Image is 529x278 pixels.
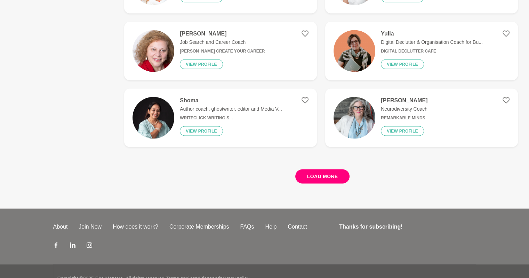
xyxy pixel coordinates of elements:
[234,222,259,231] a: FAQs
[133,97,174,138] img: 431d3d945cabad6838fb9d9617418aa7b78b4a0b-5460x2695.jpg
[107,222,164,231] a: How does it work?
[87,242,92,250] a: Instagram
[180,105,282,112] p: Author coach, ghostwriter, editor and Media V...
[339,222,472,231] h4: Thanks for subscribing!
[381,115,427,120] h6: Remarkable Minds
[53,242,59,250] a: Facebook
[282,222,312,231] a: Contact
[259,222,282,231] a: Help
[180,38,265,46] p: Job Search and Career Coach
[133,30,174,72] img: e27d576ca7d2677f80e7829b362eb1d8ade466fc-3714x3875.jpg
[180,48,265,54] h6: [PERSON_NAME] Create Your Career
[180,126,223,136] button: View profile
[180,97,282,104] h4: Shoma
[180,59,223,69] button: View profile
[73,222,107,231] a: Join Now
[381,97,427,104] h4: [PERSON_NAME]
[334,97,375,138] img: 5f579c55a581b821c4ccb3aee0a062d5f8c8d8ad-1331x2000.jpg
[381,126,424,136] button: View profile
[124,22,317,80] a: [PERSON_NAME]Job Search and Career Coach[PERSON_NAME] Create Your CareerView profile
[180,115,282,120] h6: WriteClick Writing S...
[124,88,317,147] a: ShomaAuthor coach, ghostwriter, editor and Media V...WriteClick Writing S...View profile
[325,88,518,147] a: [PERSON_NAME]Neurodiversity CoachRemarkable MindsView profile
[48,222,73,231] a: About
[381,30,483,37] h4: Yulia
[334,30,375,72] img: cd3ee0be55c8d8e4b79a56ea7ce6c8bbb3f20f9c-1080x1080.png
[180,30,265,37] h4: [PERSON_NAME]
[325,22,518,80] a: YuliaDigital Declutter & Organisation Coach for Bu...Digital Declutter CafeView profile
[381,48,483,54] h6: Digital Declutter Cafe
[381,105,427,112] p: Neurodiversity Coach
[164,222,235,231] a: Corporate Memberships
[70,242,75,250] a: LinkedIn
[381,38,483,46] p: Digital Declutter & Organisation Coach for Bu...
[295,169,350,183] button: Load more
[381,59,424,69] button: View profile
